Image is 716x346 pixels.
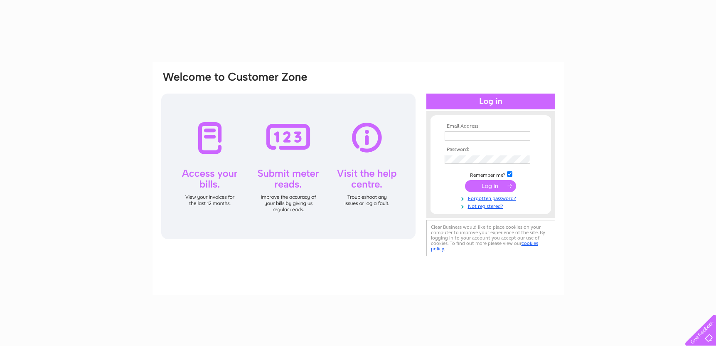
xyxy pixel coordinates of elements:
a: cookies policy [431,240,538,252]
td: Remember me? [443,170,539,178]
div: Clear Business would like to place cookies on your computer to improve your experience of the sit... [426,220,555,256]
a: Not registered? [445,202,539,210]
a: Forgotten password? [445,194,539,202]
th: Password: [443,147,539,153]
th: Email Address: [443,124,539,129]
input: Submit [465,180,516,192]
